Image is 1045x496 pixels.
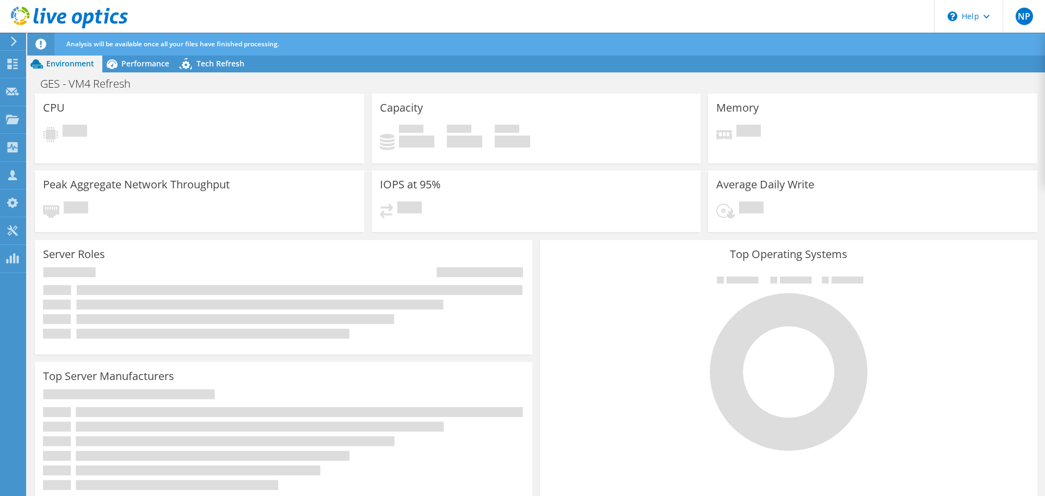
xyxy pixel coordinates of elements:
[548,248,1029,260] h3: Top Operating Systems
[63,125,87,139] span: Pending
[716,102,759,114] h3: Memory
[380,102,423,114] h3: Capacity
[399,125,423,136] span: Used
[196,58,244,69] span: Tech Refresh
[43,179,230,191] h3: Peak Aggregate Network Throughput
[35,78,147,90] h1: GES - VM4 Refresh
[948,11,957,21] svg: \n
[716,179,814,191] h3: Average Daily Write
[397,201,422,216] span: Pending
[43,102,65,114] h3: CPU
[121,58,169,69] span: Performance
[43,248,105,260] h3: Server Roles
[46,58,94,69] span: Environment
[495,136,530,148] h4: 0 GiB
[447,125,471,136] span: Free
[447,136,482,148] h4: 0 GiB
[739,201,764,216] span: Pending
[399,136,434,148] h4: 0 GiB
[380,179,441,191] h3: IOPS at 95%
[1016,8,1033,25] span: NP
[495,125,519,136] span: Total
[64,201,88,216] span: Pending
[66,39,279,48] span: Analysis will be available once all your files have finished processing.
[43,370,174,382] h3: Top Server Manufacturers
[736,125,761,139] span: Pending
